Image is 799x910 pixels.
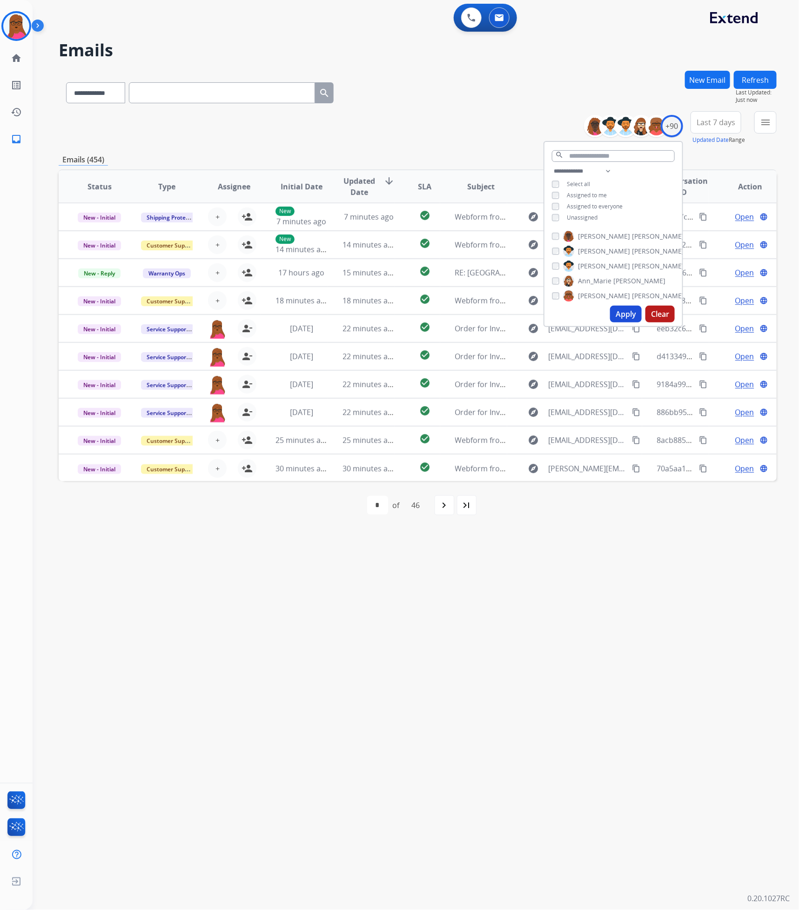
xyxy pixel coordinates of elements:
[528,407,539,418] mat-icon: explore
[343,435,397,445] span: 25 minutes ago
[208,207,227,226] button: +
[290,407,313,417] span: [DATE]
[613,276,665,286] span: [PERSON_NAME]
[632,247,684,256] span: [PERSON_NAME]
[735,379,754,390] span: Open
[141,408,194,418] span: Service Support
[567,214,598,221] span: Unassigned
[735,323,754,334] span: Open
[455,379,659,389] span: Order for Invoice# 467176 From AHM Furniture Service Inc
[141,241,201,250] span: Customer Support
[528,435,539,446] mat-icon: explore
[567,180,590,188] span: Select all
[699,380,707,388] mat-icon: content_copy
[78,241,121,250] span: New - Initial
[290,379,313,389] span: [DATE]
[419,405,430,416] mat-icon: check_circle
[632,380,640,388] mat-icon: content_copy
[747,893,790,904] p: 0.20.1027RC
[276,216,326,227] span: 7 minutes ago
[275,244,329,254] span: 14 minutes ago
[759,380,768,388] mat-icon: language
[215,295,220,306] span: +
[275,463,329,474] span: 30 minutes ago
[691,111,741,134] button: Last 7 days
[548,435,626,446] span: [EMAIL_ADDRESS][DOMAIN_NAME]
[759,213,768,221] mat-icon: language
[242,463,253,474] mat-icon: person_add
[759,241,768,249] mat-icon: language
[528,295,539,306] mat-icon: explore
[383,175,395,187] mat-icon: arrow_downward
[208,375,227,395] img: agent-avatar
[319,87,330,99] mat-icon: search
[343,407,397,417] span: 22 minutes ago
[657,379,799,389] span: 9184a998-5cdf-4777-9a25-9b2eae8077c7
[87,181,112,192] span: Status
[78,408,121,418] span: New - Initial
[632,436,640,444] mat-icon: content_copy
[735,463,754,474] span: Open
[242,323,253,334] mat-icon: person_remove
[158,181,175,192] span: Type
[528,351,539,362] mat-icon: explore
[759,324,768,333] mat-icon: language
[528,267,539,278] mat-icon: explore
[578,276,611,286] span: Ann_Marie
[143,268,191,278] span: Warranty Ops
[215,267,220,278] span: +
[699,296,707,305] mat-icon: content_copy
[275,207,295,216] p: New
[735,295,754,306] span: Open
[735,267,754,278] span: Open
[736,96,777,104] span: Just now
[242,379,253,390] mat-icon: person_remove
[141,464,201,474] span: Customer Support
[78,213,121,222] span: New - Initial
[343,268,397,278] span: 15 minutes ago
[208,263,227,282] button: +
[735,211,754,222] span: Open
[610,306,642,322] button: Apply
[692,136,745,144] span: Range
[735,435,754,446] span: Open
[59,41,777,60] h2: Emails
[461,500,472,511] mat-icon: last_page
[141,213,205,222] span: Shipping Protection
[78,464,121,474] span: New - Initial
[78,268,121,278] span: New - Reply
[419,349,430,361] mat-icon: check_circle
[242,267,253,278] mat-icon: person_add
[418,181,432,192] span: SLA
[548,463,626,474] span: [PERSON_NAME][EMAIL_ADDRESS][PERSON_NAME][DOMAIN_NAME]
[548,379,626,390] span: [EMAIL_ADDRESS][DOMAIN_NAME]
[343,295,397,306] span: 18 minutes ago
[632,232,684,241] span: [PERSON_NAME]
[78,324,121,334] span: New - Initial
[455,435,666,445] span: Webform from [EMAIL_ADDRESS][DOMAIN_NAME] on [DATE]
[455,323,659,334] span: Order for Invoice# 467182 From AHM Furniture Service Inc
[760,117,771,128] mat-icon: menu
[215,211,220,222] span: +
[208,235,227,254] button: +
[645,306,675,322] button: Clear
[419,238,430,249] mat-icon: check_circle
[218,181,250,192] span: Assignee
[78,436,121,446] span: New - Initial
[343,323,397,334] span: 22 minutes ago
[275,234,295,244] p: New
[632,408,640,416] mat-icon: content_copy
[697,120,735,124] span: Last 7 days
[208,319,227,339] img: agent-avatar
[419,321,430,333] mat-icon: check_circle
[685,71,730,89] button: New Email
[242,295,253,306] mat-icon: person_add
[419,210,430,221] mat-icon: check_circle
[709,170,777,203] th: Action
[419,462,430,473] mat-icon: check_circle
[343,351,397,361] span: 22 minutes ago
[419,294,430,305] mat-icon: check_circle
[404,496,428,515] div: 46
[735,239,754,250] span: Open
[578,247,630,256] span: [PERSON_NAME]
